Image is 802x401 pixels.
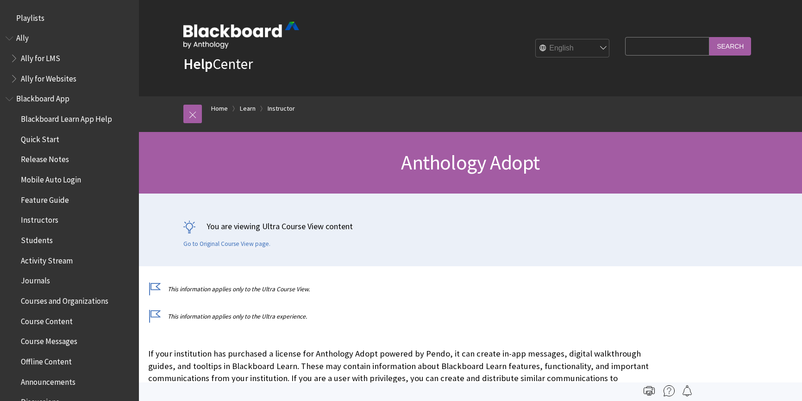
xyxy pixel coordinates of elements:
a: Learn [240,103,256,114]
nav: Book outline for Playlists [6,10,133,26]
img: Blackboard by Anthology [183,22,299,49]
span: Blackboard App [16,91,69,104]
span: Ally [16,31,29,43]
img: Print [644,385,655,396]
p: This information applies only to the Ultra Course View. [148,285,656,294]
a: Instructor [268,103,295,114]
span: Courses and Organizations [21,293,108,306]
img: Follow this page [682,385,693,396]
input: Search [709,37,751,55]
span: Offline Content [21,354,72,366]
span: Announcements [21,374,75,387]
span: Playlists [16,10,44,23]
span: Journals [21,273,50,286]
a: Go to Original Course View page. [183,240,270,248]
strong: Help [183,55,213,73]
span: Anthology Adopt [401,150,539,175]
span: Ally for LMS [21,50,60,63]
nav: Book outline for Anthology Ally Help [6,31,133,87]
span: Ally for Websites [21,71,76,83]
p: This information applies only to the Ultra experience. [148,312,656,321]
span: Feature Guide [21,192,69,205]
select: Site Language Selector [536,39,610,58]
span: Mobile Auto Login [21,172,81,184]
span: Release Notes [21,152,69,164]
span: Course Messages [21,334,77,346]
a: HelpCenter [183,55,253,73]
img: More help [664,385,675,396]
span: Instructors [21,213,58,225]
a: Home [211,103,228,114]
span: Course Content [21,313,73,326]
span: Students [21,232,53,245]
span: Activity Stream [21,253,73,265]
span: Blackboard Learn App Help [21,111,112,124]
p: You are viewing Ultra Course View content [183,220,758,232]
p: If your institution has purchased a license for Anthology Adopt powered by Pendo, it can create i... [148,348,656,396]
span: Quick Start [21,132,59,144]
